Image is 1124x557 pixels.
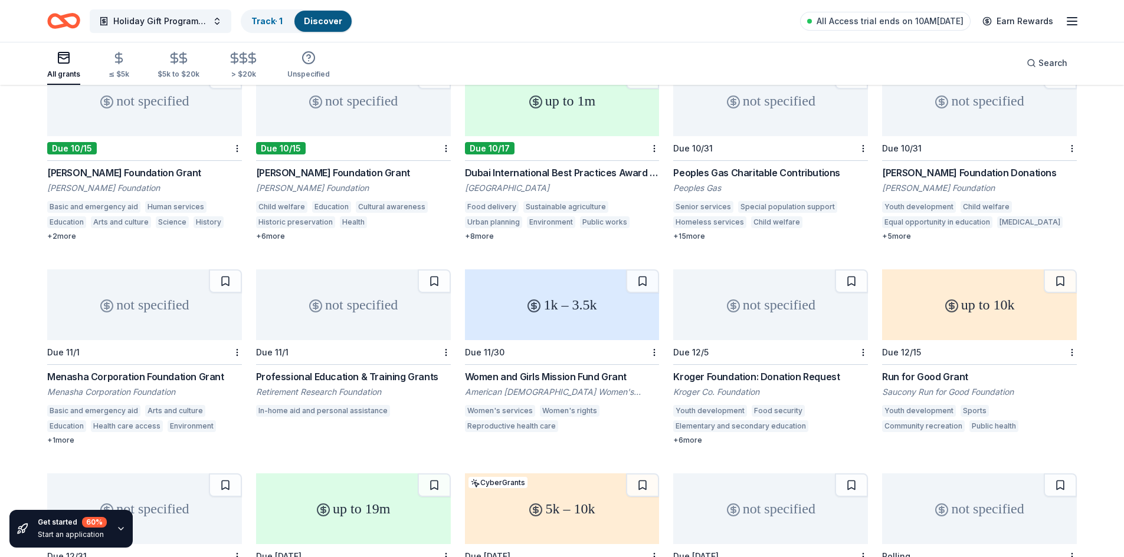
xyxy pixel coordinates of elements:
[673,386,868,398] div: Kroger Co. Foundation
[82,517,107,528] div: 60 %
[90,9,231,33] button: Holiday Gift Program Donation request
[47,216,86,228] div: Education
[38,517,107,528] div: Get started
[47,166,242,180] div: [PERSON_NAME] Foundation Grant
[523,201,608,213] div: Sustainable agriculture
[975,11,1060,32] a: Earn Rewards
[882,386,1077,398] div: Saucony Run for Good Foundation
[256,65,451,136] div: not specified
[158,70,199,79] div: $5k to $20k
[882,216,992,228] div: Equal opportunity in education
[961,201,1012,213] div: Child welfare
[47,405,140,417] div: Basic and emergency aid
[356,201,428,213] div: Cultural awareness
[47,386,242,398] div: Menasha Corporation Foundation
[673,420,808,432] div: Elementary and secondary education
[145,201,207,213] div: Human services
[228,47,259,85] button: > $20k
[47,370,242,384] div: Menasha Corporation Foundation Grant
[47,7,80,35] a: Home
[882,201,956,213] div: Youth development
[251,16,283,26] a: Track· 1
[673,370,868,384] div: Kroger Foundation: Donation Request
[673,201,733,213] div: Senior services
[882,182,1077,194] div: [PERSON_NAME] Foundation
[91,216,151,228] div: Arts and culture
[969,420,1018,432] div: Public health
[156,216,189,228] div: Science
[673,166,868,180] div: Peoples Gas Charitable Contributions
[256,65,451,241] a: not specifiedDue 10/15[PERSON_NAME] Foundation Grant[PERSON_NAME] FoundationChild welfareEducatio...
[465,232,660,241] div: + 8 more
[47,473,242,544] div: not specified
[304,16,342,26] a: Discover
[109,70,129,79] div: ≤ $5k
[47,232,242,241] div: + 2 more
[47,46,80,85] button: All grants
[465,386,660,398] div: American [DEMOGRAPHIC_DATA] Women's Ministries
[47,65,242,136] div: not specified
[158,47,199,85] button: $5k to $20k
[817,14,964,28] span: All Access trial ends on 10AM[DATE]
[465,420,558,432] div: Reproductive health care
[256,182,451,194] div: [PERSON_NAME] Foundation
[673,473,868,544] div: not specified
[580,216,630,228] div: Public works
[256,386,451,398] div: Retirement Research Foundation
[256,142,306,154] div: Due 10/15
[673,216,746,228] div: Homeless services
[961,405,989,417] div: Sports
[673,269,868,340] div: not specified
[465,269,660,340] div: 1k – 3.5k
[882,473,1077,544] div: not specified
[465,166,660,180] div: Dubai International Best Practices Award for Sustainable Development
[38,530,107,539] div: Start an application
[738,201,837,213] div: Special population support
[465,347,504,357] div: Due 11/30
[882,166,1077,180] div: [PERSON_NAME] Foundation Donations
[256,216,335,228] div: Historic preservation
[465,269,660,436] a: 1k – 3.5kDue 11/30Women and Girls Mission Fund GrantAmerican [DEMOGRAPHIC_DATA] Women's Ministrie...
[109,47,129,85] button: ≤ $5k
[256,347,289,357] div: Due 11/1
[312,201,351,213] div: Education
[673,143,713,153] div: Due 10/31
[47,436,242,445] div: + 1 more
[882,65,1077,136] div: not specified
[47,269,242,340] div: not specified
[1017,51,1077,75] button: Search
[256,473,451,544] div: up to 19m
[340,216,367,228] div: Health
[228,70,259,79] div: > $20k
[882,269,1077,436] a: up to 10kDue 12/15Run for Good GrantSaucony Run for Good FoundationYouth developmentSportsCommuni...
[287,46,330,85] button: Unspecified
[241,9,353,33] button: Track· 1Discover
[256,201,307,213] div: Child welfare
[47,182,242,194] div: [PERSON_NAME] Foundation
[465,473,660,544] div: 5k – 10k
[47,347,80,357] div: Due 11/1
[882,347,921,357] div: Due 12/15
[673,269,868,445] a: not specifiedDue 12/5Kroger Foundation: Donation RequestKroger Co. FoundationYouth developmentFoo...
[465,65,660,136] div: up to 1m
[47,65,242,241] a: not specifiedDue 10/15[PERSON_NAME] Foundation Grant[PERSON_NAME] FoundationBasic and emergency a...
[465,405,535,417] div: Women's services
[468,477,527,488] div: CyberGrants
[113,14,208,28] span: Holiday Gift Program Donation request
[673,347,709,357] div: Due 12/5
[256,269,451,340] div: not specified
[168,420,216,432] div: Environment
[752,405,805,417] div: Food security
[287,70,330,79] div: Unspecified
[194,216,224,228] div: History
[47,420,86,432] div: Education
[47,142,97,154] div: Due 10/15
[882,269,1077,340] div: up to 10k
[673,405,747,417] div: Youth development
[465,216,522,228] div: Urban planning
[800,12,971,31] a: All Access trial ends on 10AM[DATE]
[997,216,1063,228] div: [MEDICAL_DATA]
[47,269,242,445] a: not specifiedDue 11/1Menasha Corporation Foundation GrantMenasha Corporation FoundationBasic and ...
[540,405,599,417] div: Women's rights
[465,142,515,154] div: Due 10/17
